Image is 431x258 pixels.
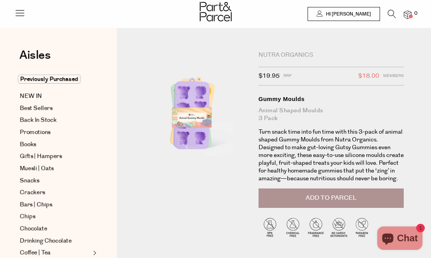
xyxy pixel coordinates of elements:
[20,224,91,234] a: Chocolate
[20,104,53,113] span: Best Sellers
[20,116,56,125] span: Back In Stock
[20,92,91,101] a: NEW IN
[20,140,36,149] span: Books
[324,11,371,17] span: Hi [PERSON_NAME]
[259,216,281,239] img: P_P-ICONS-Live_Bec_V11_BPA_Free.svg
[20,176,39,185] span: Snacks
[20,164,54,173] span: Muesli | Oats
[20,200,52,209] span: Bars | Chips
[20,176,91,185] a: Snacks
[20,128,91,137] a: Promotions
[259,107,404,122] div: Animal Shaped Moulds 3 Pack
[20,236,72,246] span: Drinking Chocolate
[259,71,280,81] span: $19.95
[200,2,232,21] img: Part&Parcel
[259,188,404,208] button: Add to Parcel
[20,200,91,209] a: Bars | Chips
[383,71,404,81] span: Members
[304,216,327,239] img: P_P-ICONS-Live_Bec_V11_Fragrance_Free.svg
[259,128,404,183] p: Turn snack time into fun time with this 3-pack of animal shaped Gummy Moulds from Nutra Organics....
[404,10,412,19] a: 0
[358,71,379,81] span: $18.00
[412,10,419,17] span: 0
[20,248,91,258] a: Coffee | Tea
[20,212,35,221] span: Chips
[19,49,51,69] a: Aisles
[259,95,404,103] div: Gummy Moulds
[283,71,292,81] span: RRP
[20,236,91,246] a: Drinking Chocolate
[20,164,91,173] a: Muesli | Oats
[19,47,51,64] span: Aisles
[91,248,97,258] button: Expand/Collapse Coffee | Tea
[308,7,380,21] a: Hi [PERSON_NAME]
[20,128,51,137] span: Promotions
[20,75,91,84] a: Previously Purchased
[20,152,91,161] a: Gifts | Hampers
[20,92,42,101] span: NEW IN
[350,216,373,239] img: P_P-ICONS-Live_Bec_V11_Paraben_Free.svg
[20,104,91,113] a: Best Sellers
[20,212,91,221] a: Chips
[20,116,91,125] a: Back In Stock
[20,188,45,197] span: Crackers
[18,75,81,84] span: Previously Purchased
[20,248,51,258] span: Coffee | Tea
[20,224,47,234] span: Chocolate
[20,152,62,161] span: Gifts | Hampers
[20,140,91,149] a: Books
[306,193,357,202] span: Add to Parcel
[281,216,304,239] img: P_P-ICONS-Live_Bec_V11_Chemical_Free.svg
[259,51,404,59] div: Nutra Organics
[140,51,245,174] img: Gummy Moulds
[375,227,425,252] inbox-online-store-chat: Shopify online store chat
[327,216,350,239] img: P_P-ICONS-Live_Bec_V11_No_Harsh_Detergents.svg
[20,188,91,197] a: Crackers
